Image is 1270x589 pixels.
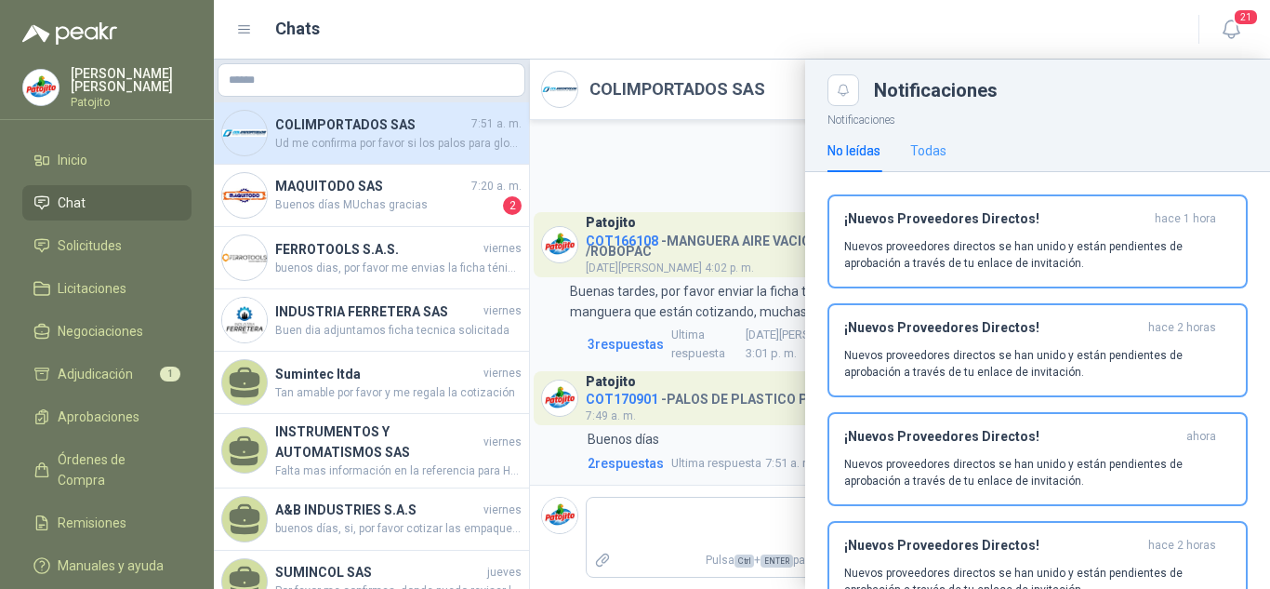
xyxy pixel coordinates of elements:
[844,211,1147,227] h3: ¡Nuevos Proveedores Directos!
[22,314,192,349] a: Negociaciones
[844,238,1231,272] p: Nuevos proveedores directos se han unido y están pendientes de aprobación a través de tu enlace d...
[58,321,143,341] span: Negociaciones
[827,303,1248,397] button: ¡Nuevos Proveedores Directos!hace 2 horas Nuevos proveedores directos se han unido y están pendie...
[71,67,192,93] p: [PERSON_NAME] [PERSON_NAME]
[22,356,192,392] a: Adjudicación1
[827,194,1248,288] button: ¡Nuevos Proveedores Directos!hace 1 hora Nuevos proveedores directos se han unido y están pendien...
[1186,429,1216,445] span: ahora
[58,193,86,213] span: Chat
[58,556,164,576] span: Manuales y ayuda
[844,320,1141,336] h3: ¡Nuevos Proveedores Directos!
[1214,13,1248,47] button: 21
[844,538,1141,554] h3: ¡Nuevos Proveedores Directos!
[22,271,192,306] a: Licitaciones
[1155,211,1216,227] span: hace 1 hora
[58,407,139,427] span: Aprobaciones
[22,548,192,583] a: Manuales y ayuda
[1148,320,1216,336] span: hace 2 horas
[71,97,192,108] p: Patojito
[844,456,1231,489] p: Nuevos proveedores directos se han unido y están pendientes de aprobación a través de tu enlace d...
[22,22,117,45] img: Logo peakr
[58,513,126,533] span: Remisiones
[805,106,1270,129] p: Notificaciones
[58,235,122,256] span: Solicitudes
[844,429,1179,445] h3: ¡Nuevos Proveedores Directos!
[1233,8,1259,26] span: 21
[58,278,126,299] span: Licitaciones
[874,81,1248,100] div: Notificaciones
[275,16,320,42] h1: Chats
[827,141,880,161] div: No leídas
[22,505,192,541] a: Remisiones
[827,412,1248,506] button: ¡Nuevos Proveedores Directos!ahora Nuevos proveedores directos se han unido y están pendientes de...
[58,364,133,384] span: Adjudicación
[160,367,180,382] span: 1
[22,399,192,435] a: Aprobaciones
[827,74,859,106] button: Close
[23,70,59,105] img: Company Logo
[844,347,1231,381] p: Nuevos proveedores directos se han unido y están pendientes de aprobación a través de tu enlace d...
[1148,538,1216,554] span: hace 2 horas
[22,228,192,263] a: Solicitudes
[58,150,87,170] span: Inicio
[22,442,192,498] a: Órdenes de Compra
[22,142,192,178] a: Inicio
[910,141,946,161] div: Todas
[22,185,192,221] a: Chat
[58,449,174,490] span: Órdenes de Compra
